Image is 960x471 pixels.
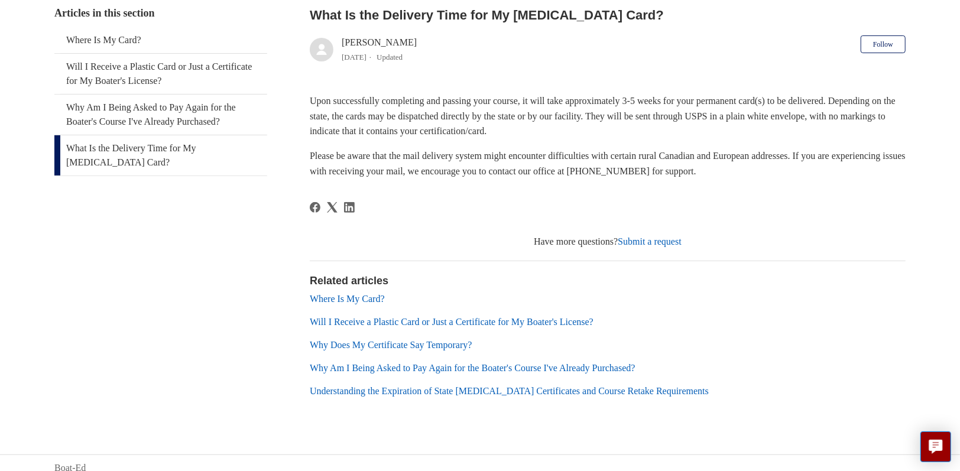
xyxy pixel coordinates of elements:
[54,27,267,53] a: Where Is My Card?
[310,340,472,350] a: Why Does My Certificate Say Temporary?
[327,202,338,213] a: X Corp
[342,53,367,61] time: 05/09/2024, 14:28
[310,363,635,373] a: Why Am I Being Asked to Pay Again for the Boater's Course I've Already Purchased?
[310,202,320,213] a: Facebook
[54,7,154,19] span: Articles in this section
[861,35,906,53] button: Follow Article
[342,35,417,64] div: [PERSON_NAME]
[310,386,709,396] a: Understanding the Expiration of State [MEDICAL_DATA] Certificates and Course Retake Requirements
[377,53,403,61] li: Updated
[310,202,320,213] svg: Share this page on Facebook
[54,95,267,135] a: Why Am I Being Asked to Pay Again for the Boater's Course I've Already Purchased?
[344,202,355,213] a: LinkedIn
[310,273,906,289] h2: Related articles
[310,317,593,327] a: Will I Receive a Plastic Card or Just a Certificate for My Boater's License?
[327,202,338,213] svg: Share this page on X Corp
[310,93,906,139] p: Upon successfully completing and passing your course, it will take approximately 3-5 weeks for yo...
[920,431,951,462] button: Live chat
[54,54,267,94] a: Will I Receive a Plastic Card or Just a Certificate for My Boater's License?
[54,135,267,176] a: What Is the Delivery Time for My [MEDICAL_DATA] Card?
[618,236,682,246] a: Submit a request
[310,235,906,249] div: Have more questions?
[310,5,906,25] h2: What Is the Delivery Time for My Boating Card?
[344,202,355,213] svg: Share this page on LinkedIn
[310,294,385,304] a: Where Is My Card?
[310,148,906,178] p: Please be aware that the mail delivery system might encounter difficulties with certain rural Can...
